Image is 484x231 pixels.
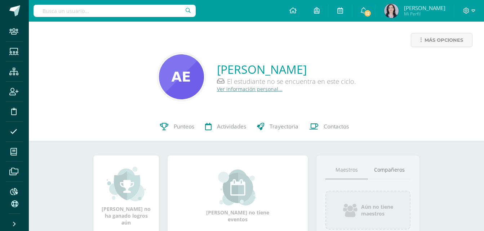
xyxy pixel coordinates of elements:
[325,161,368,179] a: Maestros
[384,4,399,18] img: faf0bab6e27341b3f550fe6c3ec26548.png
[404,11,445,17] span: Mi Perfil
[155,112,200,141] a: Punteos
[364,9,372,17] span: 12
[324,123,349,130] span: Contactos
[202,169,274,223] div: [PERSON_NAME] no tiene eventos
[343,203,358,217] img: users_icon.png
[34,5,196,17] input: Busca un usuario...
[217,62,356,77] a: [PERSON_NAME]
[270,123,298,130] span: Trayectoria
[217,123,246,130] span: Actividades
[425,33,463,47] span: Más opciones
[252,112,304,141] a: Trayectoria
[107,166,146,202] img: achievement_small.png
[411,33,472,47] a: Más opciones
[404,4,445,12] span: [PERSON_NAME]
[217,86,283,92] a: Ver información personal...
[174,123,194,130] span: Punteos
[159,54,204,99] img: 6a330d881fc9a90bfa408f7a4e4516df.png
[218,169,257,205] img: event_small.png
[368,161,410,179] a: Compañeros
[101,166,152,226] div: [PERSON_NAME] no ha ganado logros aún
[200,112,252,141] a: Actividades
[304,112,354,141] a: Contactos
[361,203,393,217] span: Aún no tiene maestros
[217,77,356,86] div: El estudiante no se encuentra en este ciclo.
